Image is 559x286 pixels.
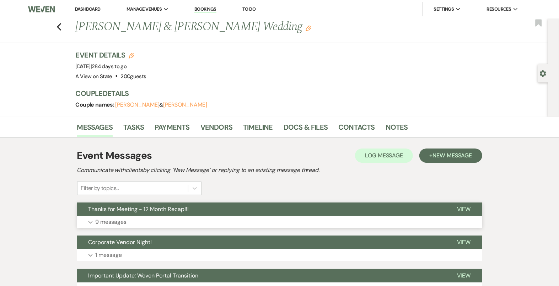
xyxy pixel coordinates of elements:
span: View [457,238,471,246]
a: Bookings [194,6,216,13]
button: Important Update: Weven Portal Transition [77,269,446,282]
a: Payments [155,122,190,137]
span: Log Message [365,152,403,159]
h2: Communicate with clients by clicking "New Message" or replying to an existing message thread. [77,166,482,174]
a: Notes [386,122,408,137]
span: [DATE] [76,63,127,70]
span: Corporate Vendor Night! [88,238,152,246]
h3: Event Details [76,50,146,60]
span: 284 days to go [92,63,127,70]
span: Important Update: Weven Portal Transition [88,272,199,279]
span: View [457,205,471,213]
a: Docs & Files [284,122,328,137]
span: & [115,101,207,108]
span: Thanks for Meeting - 12 Month Recap!!! [88,205,189,213]
button: View [446,236,482,249]
a: Vendors [200,122,232,137]
a: Timeline [243,122,273,137]
button: View [446,203,482,216]
img: Weven Logo [28,2,55,17]
a: To Do [242,6,256,12]
button: 9 messages [77,216,482,228]
span: 200 guests [120,73,146,80]
button: [PERSON_NAME] [115,102,160,108]
div: Filter by topics... [81,184,119,193]
button: View [446,269,482,282]
span: A View on State [76,73,112,80]
h1: Event Messages [77,148,152,163]
button: Log Message [355,149,413,163]
a: Tasks [123,122,144,137]
button: Corporate Vendor Night! [77,236,446,249]
span: Settings [434,6,454,13]
span: Resources [487,6,511,13]
button: Open lead details [540,70,546,76]
p: 1 message [96,250,122,260]
button: Edit [306,25,311,31]
a: Dashboard [75,6,101,12]
button: Thanks for Meeting - 12 Month Recap!!! [77,203,446,216]
span: | [91,63,127,70]
button: 1 message [77,249,482,261]
span: Couple names: [76,101,115,108]
h1: [PERSON_NAME] & [PERSON_NAME] Wedding [76,18,394,36]
span: Manage Venues [127,6,162,13]
h3: Couple Details [76,88,474,98]
button: +New Message [419,149,482,163]
a: Contacts [338,122,375,137]
span: View [457,272,471,279]
p: 9 messages [96,217,127,227]
button: [PERSON_NAME] [163,102,207,108]
a: Messages [77,122,113,137]
span: New Message [432,152,472,159]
